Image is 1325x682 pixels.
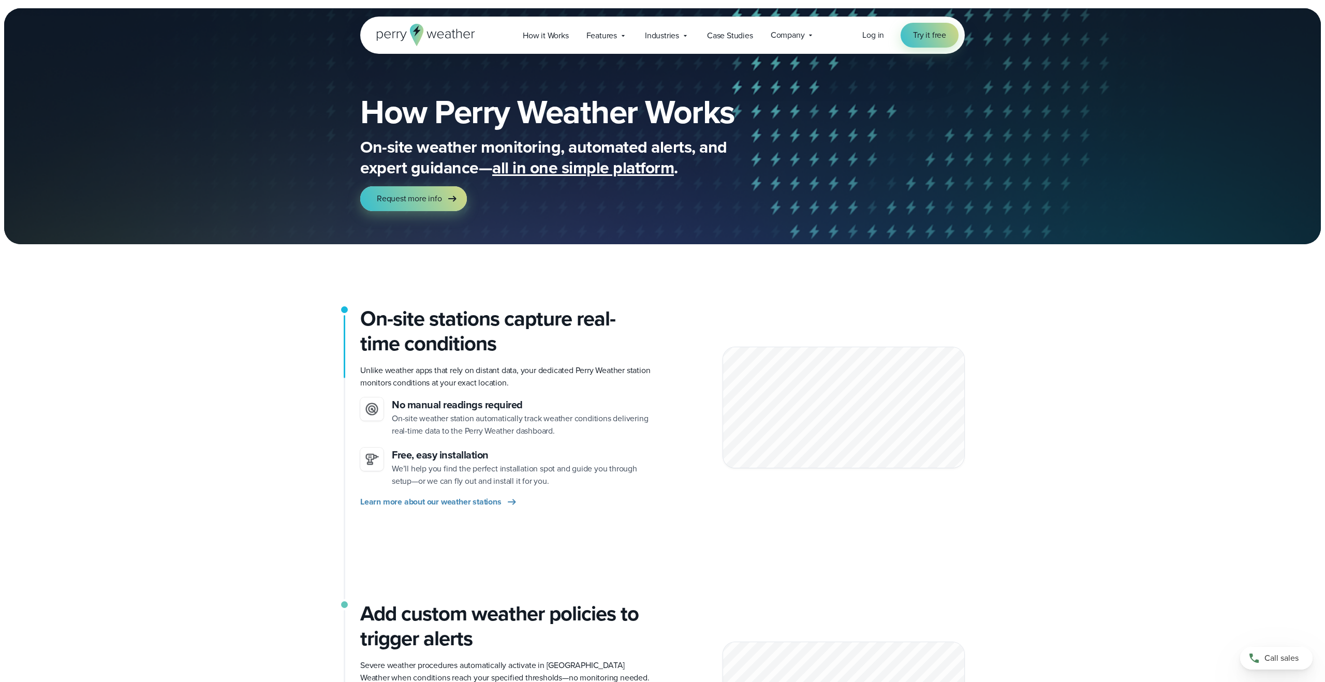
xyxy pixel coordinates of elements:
[586,29,617,42] span: Features
[360,95,809,128] h1: How Perry Weather Works
[901,23,959,48] a: Try it free
[698,25,762,46] a: Case Studies
[360,601,654,651] h3: Add custom weather policies to trigger alerts
[392,412,654,437] p: On-site weather station automatically track weather conditions delivering real-time data to the P...
[392,463,654,487] p: We’ll help you find the perfect installation spot and guide you through setup—or we can fly out a...
[913,29,946,41] span: Try it free
[392,448,654,463] h3: Free, easy installation
[862,29,884,41] a: Log in
[523,29,569,42] span: How it Works
[1264,652,1299,664] span: Call sales
[360,496,502,508] span: Learn more about our weather stations
[360,306,654,356] h2: On-site stations capture real-time conditions
[377,192,442,205] span: Request more info
[707,29,753,42] span: Case Studies
[360,137,774,178] p: On-site weather monitoring, automated alerts, and expert guidance— .
[360,364,654,389] p: Unlike weather apps that rely on distant data, your dedicated Perry Weather station monitors cond...
[360,186,467,211] a: Request more info
[492,155,674,180] span: all in one simple platform
[392,397,654,412] h3: No manual readings required
[771,29,805,41] span: Company
[514,25,578,46] a: How it Works
[645,29,679,42] span: Industries
[1240,647,1313,670] a: Call sales
[360,496,518,508] a: Learn more about our weather stations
